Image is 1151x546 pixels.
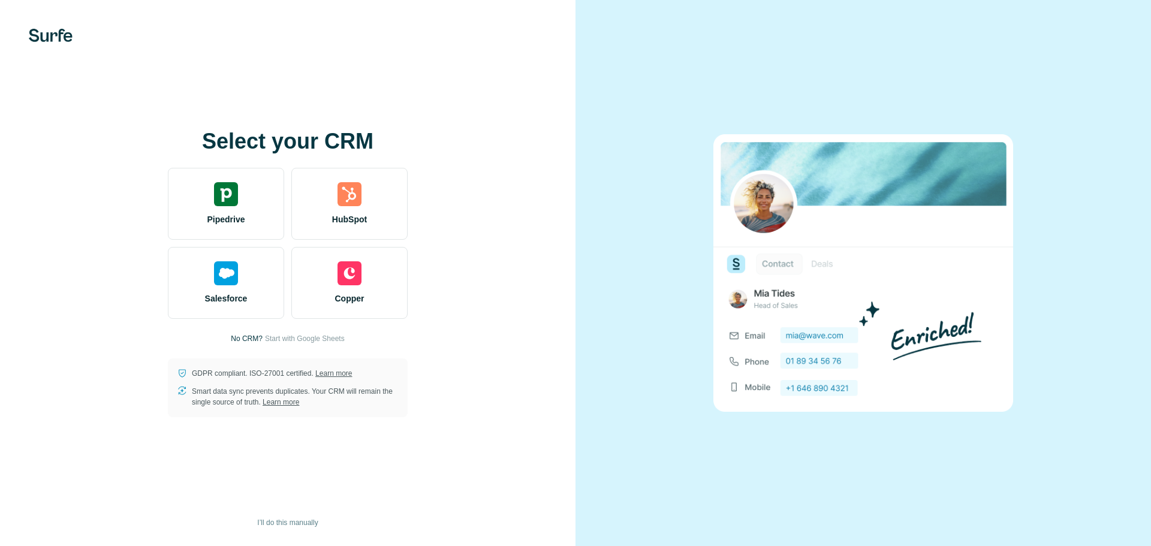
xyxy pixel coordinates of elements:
img: none image [713,134,1013,412]
button: I’ll do this manually [249,514,326,532]
button: Start with Google Sheets [265,333,345,344]
img: salesforce's logo [214,261,238,285]
span: HubSpot [332,213,367,225]
p: No CRM? [231,333,263,344]
img: copper's logo [338,261,361,285]
img: Surfe's logo [29,29,73,42]
img: hubspot's logo [338,182,361,206]
span: I’ll do this manually [257,517,318,528]
a: Learn more [315,369,352,378]
h1: Select your CRM [168,129,408,153]
img: pipedrive's logo [214,182,238,206]
p: Smart data sync prevents duplicates. Your CRM will remain the single source of truth. [192,386,398,408]
p: GDPR compliant. ISO-27001 certified. [192,368,352,379]
span: Copper [335,292,364,304]
span: Pipedrive [207,213,245,225]
span: Salesforce [205,292,248,304]
a: Learn more [263,398,299,406]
